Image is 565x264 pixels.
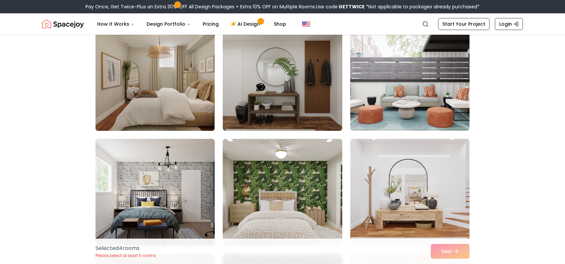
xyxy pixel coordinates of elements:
[350,24,469,131] img: Room room-78
[223,24,342,131] img: Room room-77
[92,17,140,31] button: How It Works
[197,17,224,31] a: Pricing
[96,139,215,246] img: Room room-79
[316,3,365,10] span: Use code:
[92,17,292,31] nav: Main
[339,3,365,10] b: GETTWICE
[365,3,480,10] span: *Not applicable to packages already purchased*
[42,13,523,35] nav: Global
[438,18,490,30] a: Start Your Project
[223,139,342,246] img: Room room-80
[268,17,292,31] a: Shop
[85,3,480,10] div: Pay Once, Get Twice-Plus an Extra 30% OFF All Design Packages + Extra 10% OFF on Multiple Rooms.
[96,253,156,258] p: Please select at least 5 rooms
[92,21,218,134] img: Room room-76
[302,20,310,28] img: United States
[225,17,267,31] a: AI Design
[495,18,523,30] a: Login
[42,17,84,31] a: Spacejoy
[42,17,84,31] img: Spacejoy Logo
[350,139,469,246] img: Room room-81
[96,244,156,252] p: Selected 4 room s
[141,17,196,31] button: Design Portfolio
